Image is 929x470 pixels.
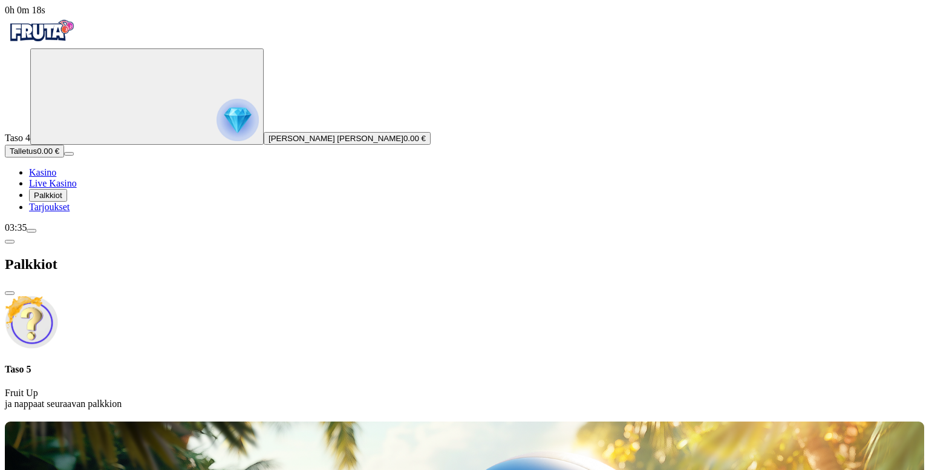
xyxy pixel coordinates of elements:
[403,134,426,143] span: 0.00 €
[29,167,56,177] a: Kasino
[10,147,37,156] span: Talletus
[34,191,62,200] span: Palkkiot
[5,16,77,46] img: Fruta
[5,133,30,143] span: Taso 4
[5,222,27,233] span: 03:35
[5,167,924,213] nav: Main menu
[27,229,36,233] button: menu
[264,132,431,145] button: [PERSON_NAME] [PERSON_NAME]0.00 €
[5,296,58,349] img: Unlock reward icon
[5,388,924,409] p: Fruit Up ja nappaat seuraavan palkkion
[29,189,67,202] button: Palkkiot
[5,364,924,375] h4: Taso 5
[30,48,264,145] button: reward progress
[5,256,924,273] h2: Palkkiot
[5,16,924,213] nav: Primary
[29,178,77,188] a: Live Kasino
[64,152,74,156] button: menu
[217,99,259,141] img: reward progress
[37,147,59,156] span: 0.00 €
[269,134,403,143] span: [PERSON_NAME] [PERSON_NAME]
[5,145,64,157] button: Talletusplus icon0.00 €
[5,5,45,15] span: user session time
[5,291,15,295] button: close
[29,202,70,212] a: Tarjoukset
[5,240,15,243] button: chevron-left icon
[5,38,77,48] a: Fruta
